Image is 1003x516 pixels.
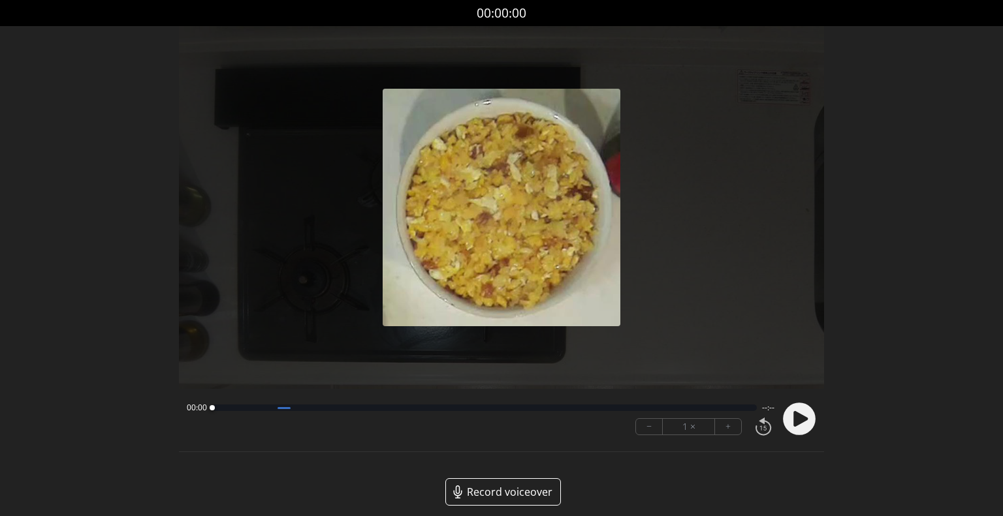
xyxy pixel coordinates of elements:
[445,478,561,506] a: Record voiceover
[383,89,620,326] img: Poster Image
[715,419,741,434] button: +
[477,4,526,23] a: 00:00:00
[663,419,715,434] div: 1 ×
[467,484,552,500] span: Record voiceover
[762,402,774,413] span: --:--
[187,402,207,413] span: 00:00
[636,419,663,434] button: −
